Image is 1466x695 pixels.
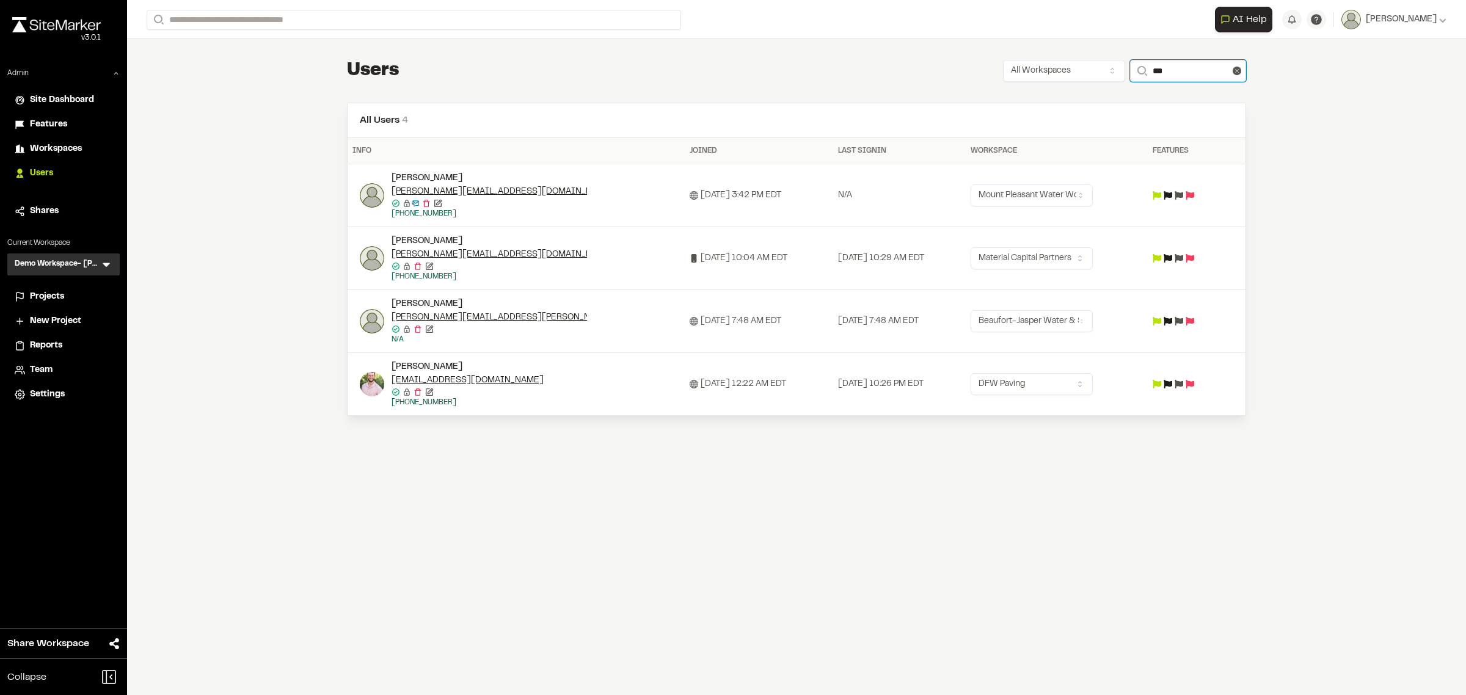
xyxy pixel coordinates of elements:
[392,235,587,248] div: [PERSON_NAME]
[30,167,53,180] span: Users
[392,172,587,185] div: [PERSON_NAME]
[7,636,89,651] span: Share Workspace
[690,315,828,328] div: [DATE] 7:48 AM EDT
[30,290,64,304] span: Projects
[402,116,408,125] span: 4
[15,339,112,352] a: Reports
[392,360,587,374] div: [PERSON_NAME]
[1153,254,1217,263] div: Feature flags
[838,189,961,202] div: N/A
[1153,191,1217,200] div: Feature flags
[30,205,59,218] span: Shares
[15,363,112,377] a: Team
[392,399,456,406] a: [PHONE_NUMBER]
[15,388,112,401] a: Settings
[690,191,698,200] span: Signed up via Web
[838,145,961,156] div: Last Signin
[15,118,112,131] a: Features
[360,183,384,208] img: Sam Aultman
[1233,67,1241,75] button: Clear text
[392,360,587,408] div: Sam Chance
[392,211,456,217] a: [PHONE_NUMBER]
[690,317,698,326] span: Signed up via Web
[15,258,100,271] h3: Demo Workspace- [PERSON_NAME]
[360,309,384,333] img: Sam Dodd
[7,670,46,685] span: Collapse
[30,142,82,156] span: Workspaces
[690,377,828,391] div: [DATE] 12:22 AM EDT
[400,199,411,208] span: No reset password email sent
[1153,380,1217,388] div: Feature flags
[30,339,62,352] span: Reports
[392,185,614,198] a: [PERSON_NAME][EMAIL_ADDRESS][DOMAIN_NAME]
[400,325,411,333] span: No reset password email sent
[838,377,961,391] div: [DATE] 10:26 PM EDT
[838,252,961,265] div: [DATE] 10:29 AM EDT
[1153,145,1217,156] div: Features
[392,172,587,219] div: Sam Aultman
[30,315,81,328] span: New Project
[30,388,65,401] span: Settings
[30,363,53,377] span: Team
[690,380,698,388] span: Signed up via Web
[392,297,587,345] div: Sam Dodd
[400,388,411,396] span: No reset password email sent
[392,297,587,311] div: [PERSON_NAME]
[392,235,587,282] div: Sam Tate
[360,113,1233,128] h2: All Users
[1215,7,1272,32] button: Open AI Assistant
[838,315,961,328] div: [DATE] 7:48 AM EDT
[15,167,112,180] a: Users
[971,145,1143,156] div: Workspace
[360,246,384,271] img: Sam Tate
[1215,7,1277,32] div: Open AI Assistant
[1233,12,1267,27] span: AI Help
[1153,317,1217,326] div: Feature flags
[392,374,544,387] a: [EMAIL_ADDRESS][DOMAIN_NAME]
[392,337,404,343] a: N/A
[392,248,614,261] a: [PERSON_NAME][EMAIL_ADDRESS][DOMAIN_NAME]
[12,32,101,43] div: Oh geez...please don't...
[147,10,169,30] button: Search
[1341,10,1361,29] img: User
[347,59,399,83] h1: Users
[12,17,101,32] img: rebrand.png
[30,93,94,107] span: Site Dashboard
[392,311,685,324] a: [PERSON_NAME][EMAIL_ADDRESS][PERSON_NAME][DOMAIN_NAME]
[690,254,698,263] span: Signed up via Mobile
[690,252,828,265] div: [DATE] 10:04 AM EDT
[7,68,29,79] p: Admin
[1366,13,1437,26] span: [PERSON_NAME]
[15,290,112,304] a: Projects
[392,274,456,280] a: [PHONE_NUMBER]
[15,315,112,328] a: New Project
[400,262,411,271] span: No reset password email sent
[30,118,67,131] span: Features
[1341,10,1446,29] button: [PERSON_NAME]
[690,145,828,156] div: Joined
[1130,60,1152,82] button: Search
[15,93,112,107] a: Site Dashboard
[15,205,112,218] a: Shares
[360,372,384,396] img: Sam Chance
[15,142,112,156] a: Workspaces
[690,189,828,202] div: [DATE] 3:42 PM EDT
[352,145,680,156] div: Info
[7,238,120,249] p: Current Workspace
